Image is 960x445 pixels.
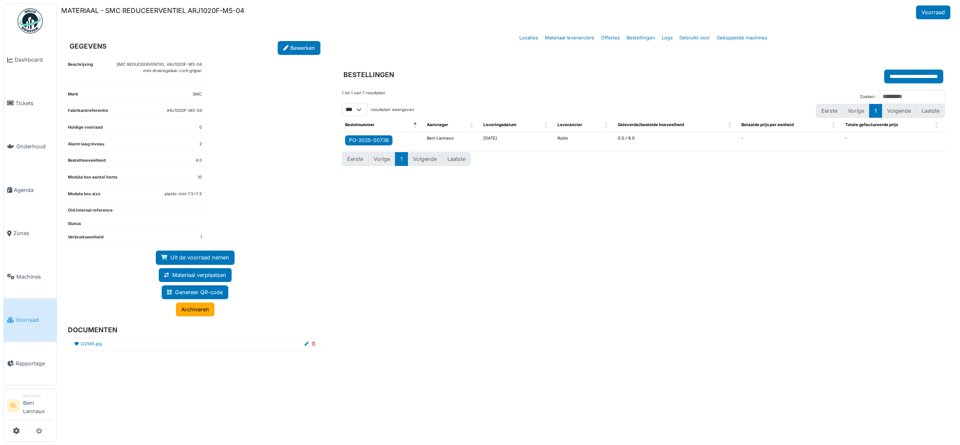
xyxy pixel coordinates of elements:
td: Rubix [554,132,614,151]
dt: Alarm laag niveau [68,141,104,151]
a: Tickets [4,82,57,125]
dt: Huidige voorraad [68,124,103,134]
img: Badge_color-CXgf-gQk.svg [18,8,43,34]
p: SMC REDUCEERVENTIEL ARJ1020F-M5-04 mini drukregelaar corti grijper [116,62,202,74]
a: Voorraad [4,298,57,342]
a: Locaties [516,28,542,48]
dt: Verbruikseenheid [68,234,103,244]
span: Bestelnummer [345,122,374,127]
span: Dashboard [15,56,53,64]
div: Manager [23,393,53,399]
a: Materiaal leveranciers [542,28,598,48]
dd: 0 [199,124,202,131]
span: Agenda [14,186,53,194]
span: Geleverde/bestelde hoeveelheid: Activate to sort [728,119,733,132]
span: Geleverde/bestelde hoeveelheid [618,122,684,127]
dt: Bestelhoeveelheid [68,158,106,167]
a: Bestellingen [623,28,658,48]
span: Betaalde prijs per eenheid: Activate to sort [832,119,837,132]
a: BL ManagerBeni Lannaux [7,393,53,421]
a: PO-2025-00738 [345,135,392,145]
dd: ARJ1020F-M5-04 [167,108,202,114]
dd: 10 [198,174,202,181]
a: Bewerken [278,41,320,55]
span: Aanvrager: Activate to sort [470,119,475,132]
span: Onderhoud [16,142,53,150]
div: [DATE] [483,135,551,142]
a: 122565.jpg [80,341,102,347]
div: PO-2025-00738 [349,137,389,144]
a: Offertes [598,28,623,48]
dt: Status [68,221,81,227]
span: Betaalde prijs per eenheid [741,122,794,127]
span: Totale gefactureerde prijs [845,122,898,127]
a: Voorraad [916,5,950,19]
span: Leverancier [557,122,582,127]
label: resultaten weergeven [371,107,414,113]
button: 1 [869,104,882,118]
dd: 4.0 [196,158,202,164]
a: Onderhoud [4,125,57,168]
span: Leverancier: Activate to sort [604,119,609,132]
span: Aanvrager [427,122,448,127]
div: 0.0 / 6.0 [618,135,735,142]
a: Archiveren [176,303,214,316]
h6: MATERIAAL - SMC REDUCEERVENTIEL ARJ1020F-M5-04 [61,7,245,15]
span: Zones [13,229,53,237]
a: Gekoppelde machines [713,28,771,48]
li: Beni Lannaux [23,393,53,419]
a: Zones [4,212,57,255]
a: Logs [658,28,676,48]
nav: pagination [342,152,945,166]
li: BL [7,399,20,412]
dd: 2 [199,141,202,147]
dd: SMC [193,91,202,98]
span: Leveringsdatum: Activate to sort [544,119,549,132]
a: Agenda [4,168,57,212]
dd: 1 [200,234,202,241]
dt: Old internal reference [68,207,113,214]
span: Totale gefactureerde prijs: Activate to sort [935,119,940,132]
dt: Merk [68,91,78,101]
h6: BESTELLINGEN [343,71,394,79]
td: Beni Lannaux [423,132,480,151]
span: Machines [16,273,53,281]
div: 1 tot 1 van 1 resultaten [342,90,385,103]
span: Leveringsdatum [483,122,516,127]
a: Uit de voorraad nemen [156,251,235,264]
dt: Fabrikantreferentie [68,108,108,117]
button: 1 [395,152,408,166]
span: Rapportage [15,360,53,367]
a: Machines [4,255,57,299]
td: - [738,132,842,151]
dt: Beschrijving [68,62,93,84]
span: Voorraad [15,316,53,324]
a: Genereer QR-code [162,285,228,299]
td: - [842,132,945,151]
nav: pagination [816,104,945,118]
a: Rapportage [4,342,57,385]
dt: Modula box aantal items [68,174,117,184]
a: Dashboard [4,38,57,82]
h6: GEGEVENS [70,42,106,50]
span: Tickets [15,99,53,107]
h6: DOCUMENTEN [68,326,315,334]
span: Bestelnummer: Activate to invert sorting [413,119,418,132]
label: Zoeken: [860,94,876,100]
dt: Modula box size [68,191,101,201]
a: Gebruikt voor [676,28,713,48]
a: Materiaal verplaatsen [159,268,232,282]
dd: plastic mini 7.5x7.5 [165,191,202,197]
